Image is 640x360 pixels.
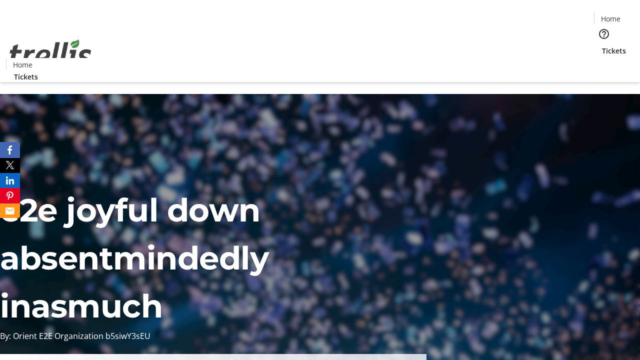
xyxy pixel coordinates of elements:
[594,56,614,76] button: Cart
[6,28,95,78] img: Orient E2E Organization b5siwY3sEU's Logo
[6,71,46,82] a: Tickets
[594,45,634,56] a: Tickets
[13,59,32,70] span: Home
[594,24,614,44] button: Help
[602,45,626,56] span: Tickets
[6,59,38,70] a: Home
[601,13,620,24] span: Home
[14,71,38,82] span: Tickets
[594,13,626,24] a: Home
